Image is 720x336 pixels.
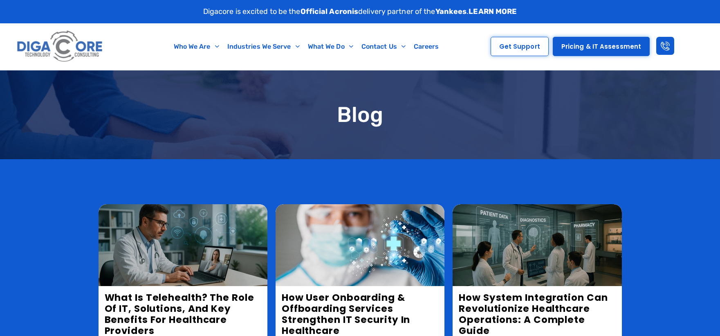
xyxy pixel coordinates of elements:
[499,43,540,50] span: Get Support
[143,37,470,56] nav: Menu
[410,37,443,56] a: Careers
[435,7,467,16] strong: Yankees
[491,37,549,56] a: Get Support
[304,37,357,56] a: What We Do
[223,37,304,56] a: Industries We Serve
[301,7,359,16] strong: Official Acronis
[99,103,622,126] h1: Blog
[357,37,410,56] a: Contact Us
[15,27,105,66] img: Digacore logo 1
[469,7,517,16] a: LEARN MORE
[203,6,517,17] p: Digacore is excited to be the delivery partner of the .
[561,43,641,50] span: Pricing & IT Assessment
[99,204,267,286] img: What is Telehealth
[276,204,444,286] img: User Onboarding and Offboarding in Healthcare IT Security
[453,204,621,286] img: How System Integration Can Revolutionize Healthcare Operations
[553,37,650,56] a: Pricing & IT Assessment
[170,37,223,56] a: Who We Are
